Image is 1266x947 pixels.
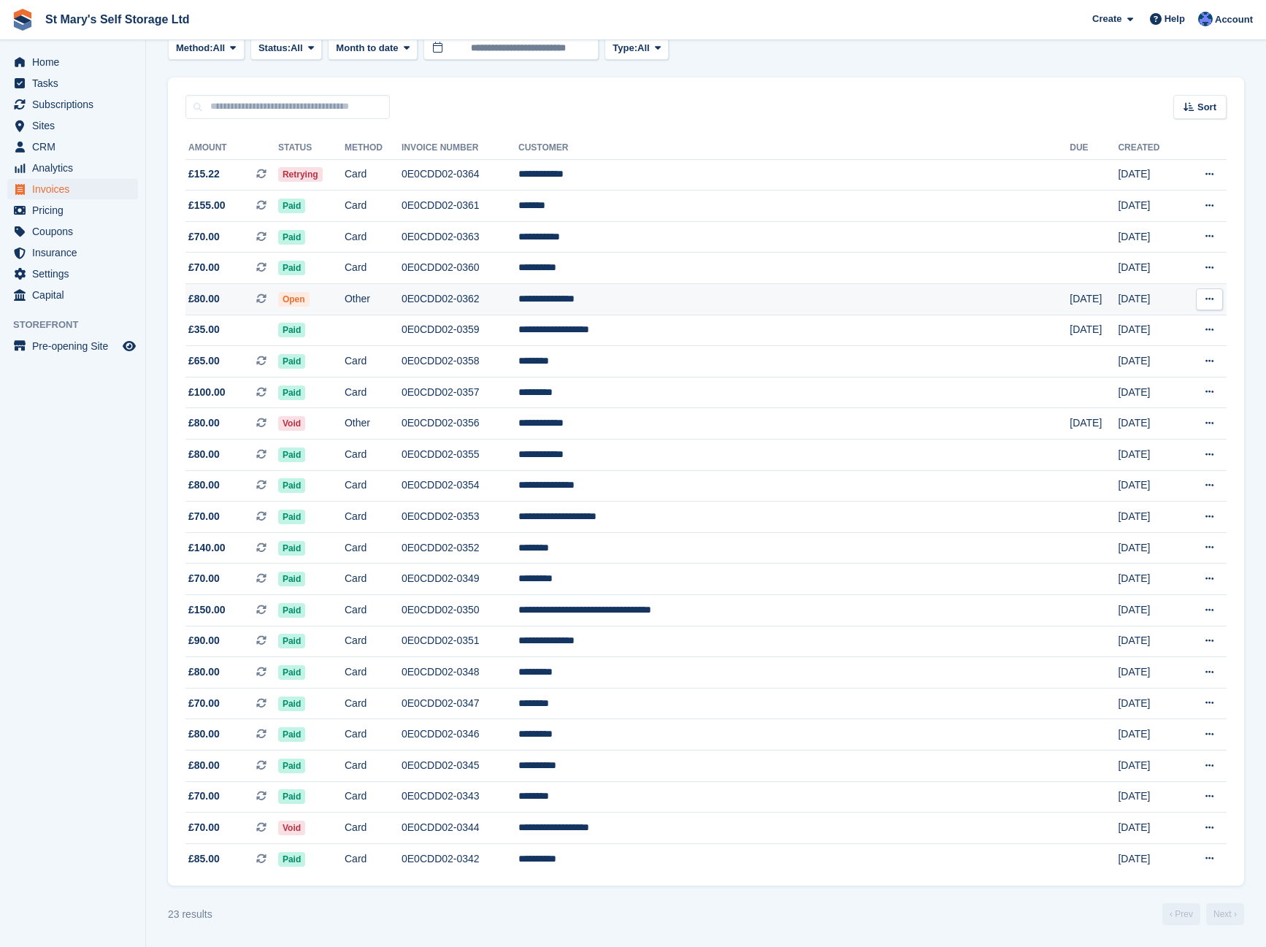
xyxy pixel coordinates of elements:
[1162,903,1200,925] a: Previous
[402,813,518,844] td: 0E0CDD02-0344
[345,532,402,564] td: Card
[278,199,305,213] span: Paid
[1118,221,1181,253] td: [DATE]
[1159,903,1247,925] nav: Page
[402,377,518,408] td: 0E0CDD02-0357
[1215,12,1253,27] span: Account
[188,322,220,337] span: £35.00
[176,41,213,55] span: Method:
[336,41,398,55] span: Month to date
[278,634,305,648] span: Paid
[613,41,637,55] span: Type:
[345,688,402,719] td: Card
[1118,781,1181,813] td: [DATE]
[7,115,138,136] a: menu
[1118,470,1181,502] td: [DATE]
[345,813,402,844] td: Card
[402,688,518,719] td: 0E0CDD02-0347
[1118,719,1181,751] td: [DATE]
[1092,12,1121,26] span: Create
[188,602,226,618] span: £150.00
[185,137,278,160] th: Amount
[1118,284,1181,315] td: [DATE]
[32,158,120,178] span: Analytics
[1118,750,1181,781] td: [DATE]
[345,253,402,284] td: Card
[278,727,305,742] span: Paid
[250,37,322,61] button: Status: All
[1070,137,1118,160] th: Due
[168,37,245,61] button: Method: All
[402,626,518,657] td: 0E0CDD02-0351
[345,719,402,751] td: Card
[1070,315,1118,346] td: [DATE]
[345,470,402,502] td: Card
[32,221,120,242] span: Coupons
[402,532,518,564] td: 0E0CDD02-0352
[32,52,120,72] span: Home
[278,572,305,586] span: Paid
[188,726,220,742] span: £80.00
[188,260,220,275] span: £70.00
[345,843,402,874] td: Card
[278,789,305,804] span: Paid
[7,137,138,157] a: menu
[188,229,220,245] span: £70.00
[1118,191,1181,222] td: [DATE]
[188,509,220,524] span: £70.00
[7,179,138,199] a: menu
[402,719,518,751] td: 0E0CDD02-0346
[7,200,138,221] a: menu
[278,478,305,493] span: Paid
[188,820,220,835] span: £70.00
[278,167,323,182] span: Retrying
[278,697,305,711] span: Paid
[1198,12,1213,26] img: Matthew Keenan
[188,353,220,369] span: £65.00
[188,166,220,182] span: £15.22
[518,137,1070,160] th: Customer
[402,346,518,377] td: 0E0CDD02-0358
[345,284,402,315] td: Other
[345,221,402,253] td: Card
[1118,440,1181,471] td: [DATE]
[328,37,418,61] button: Month to date
[188,385,226,400] span: £100.00
[188,478,220,493] span: £80.00
[278,821,305,835] span: Void
[188,696,220,711] span: £70.00
[278,323,305,337] span: Paid
[7,242,138,263] a: menu
[188,540,226,556] span: £140.00
[402,843,518,874] td: 0E0CDD02-0342
[1118,346,1181,377] td: [DATE]
[188,571,220,586] span: £70.00
[120,337,138,355] a: Preview store
[278,852,305,867] span: Paid
[1118,315,1181,346] td: [DATE]
[7,73,138,93] a: menu
[7,221,138,242] a: menu
[402,470,518,502] td: 0E0CDD02-0354
[1118,813,1181,844] td: [DATE]
[188,758,220,773] span: £80.00
[345,159,402,191] td: Card
[188,198,226,213] span: £155.00
[402,315,518,346] td: 0E0CDD02-0359
[32,285,120,305] span: Capital
[402,502,518,533] td: 0E0CDD02-0353
[278,759,305,773] span: Paid
[1118,595,1181,626] td: [DATE]
[168,907,212,922] div: 23 results
[188,789,220,804] span: £70.00
[1118,626,1181,657] td: [DATE]
[7,264,138,284] a: menu
[402,657,518,689] td: 0E0CDD02-0348
[32,264,120,284] span: Settings
[1118,843,1181,874] td: [DATE]
[7,158,138,178] a: menu
[278,448,305,462] span: Paid
[278,603,305,618] span: Paid
[1206,903,1244,925] a: Next
[402,781,518,813] td: 0E0CDD02-0343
